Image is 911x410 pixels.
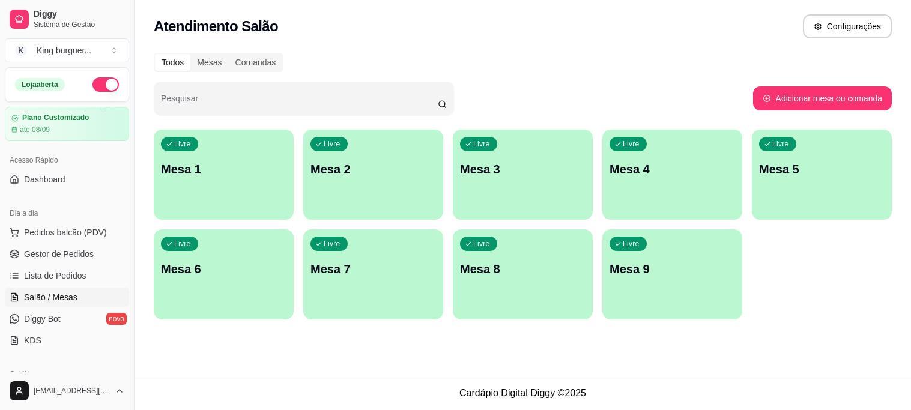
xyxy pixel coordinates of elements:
[20,125,50,134] article: até 08/09
[324,139,340,149] p: Livre
[135,376,911,410] footer: Cardápio Digital Diggy © 2025
[5,151,129,170] div: Acesso Rápido
[15,78,65,91] div: Loja aberta
[154,229,294,319] button: LivreMesa 6
[602,229,742,319] button: LivreMesa 9
[803,14,892,38] button: Configurações
[190,54,228,71] div: Mesas
[24,270,86,282] span: Lista de Pedidos
[5,38,129,62] button: Select a team
[623,139,640,149] p: Livre
[473,239,490,249] p: Livre
[759,161,885,178] p: Mesa 5
[15,44,27,56] span: K
[5,288,129,307] a: Salão / Mesas
[460,261,586,277] p: Mesa 8
[5,331,129,350] a: KDS
[5,5,129,34] a: DiggySistema de Gestão
[24,334,41,346] span: KDS
[460,161,586,178] p: Mesa 3
[24,226,107,238] span: Pedidos balcão (PDV)
[92,77,119,92] button: Alterar Status
[5,364,129,384] div: Catálogo
[5,170,129,189] a: Dashboard
[24,313,61,325] span: Diggy Bot
[161,97,438,109] input: Pesquisar
[24,291,77,303] span: Salão / Mesas
[303,229,443,319] button: LivreMesa 7
[5,244,129,264] a: Gestor de Pedidos
[34,20,124,29] span: Sistema de Gestão
[453,229,593,319] button: LivreMesa 8
[772,139,789,149] p: Livre
[5,376,129,405] button: [EMAIL_ADDRESS][DOMAIN_NAME]
[174,239,191,249] p: Livre
[610,161,735,178] p: Mesa 4
[174,139,191,149] p: Livre
[310,161,436,178] p: Mesa 2
[453,130,593,220] button: LivreMesa 3
[310,261,436,277] p: Mesa 7
[22,113,89,122] article: Plano Customizado
[24,248,94,260] span: Gestor de Pedidos
[753,86,892,110] button: Adicionar mesa ou comanda
[34,386,110,396] span: [EMAIL_ADDRESS][DOMAIN_NAME]
[303,130,443,220] button: LivreMesa 2
[229,54,283,71] div: Comandas
[324,239,340,249] p: Livre
[34,9,124,20] span: Diggy
[5,203,129,223] div: Dia a dia
[154,17,278,36] h2: Atendimento Salão
[752,130,892,220] button: LivreMesa 5
[610,261,735,277] p: Mesa 9
[154,130,294,220] button: LivreMesa 1
[602,130,742,220] button: LivreMesa 4
[155,54,190,71] div: Todos
[37,44,91,56] div: King burguer ...
[473,139,490,149] p: Livre
[161,161,286,178] p: Mesa 1
[623,239,640,249] p: Livre
[5,107,129,141] a: Plano Customizadoaté 08/09
[5,223,129,242] button: Pedidos balcão (PDV)
[5,266,129,285] a: Lista de Pedidos
[5,309,129,328] a: Diggy Botnovo
[161,261,286,277] p: Mesa 6
[24,173,65,185] span: Dashboard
